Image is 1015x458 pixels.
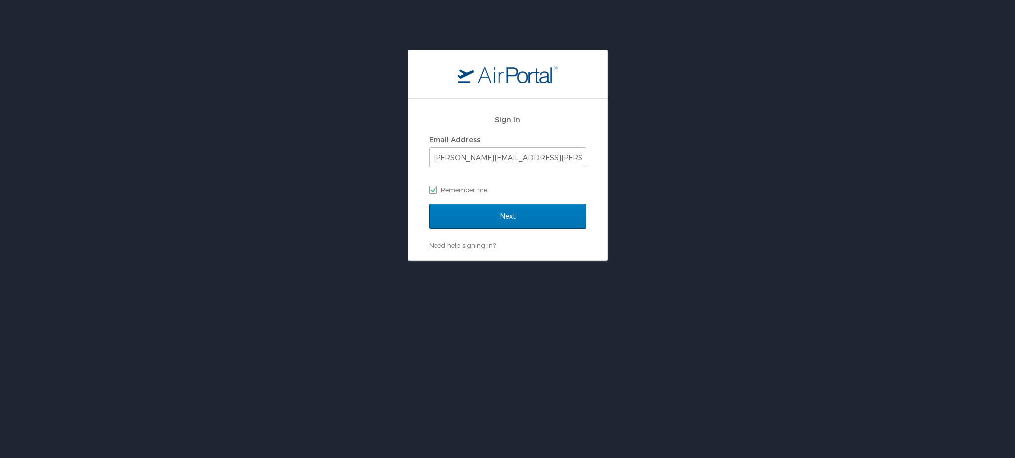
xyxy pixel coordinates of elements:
label: Email Address [429,135,480,144]
label: Remember me [429,182,586,197]
a: Need help signing in? [429,241,496,249]
h2: Sign In [429,114,586,125]
img: logo [458,65,558,83]
input: Next [429,204,586,229]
